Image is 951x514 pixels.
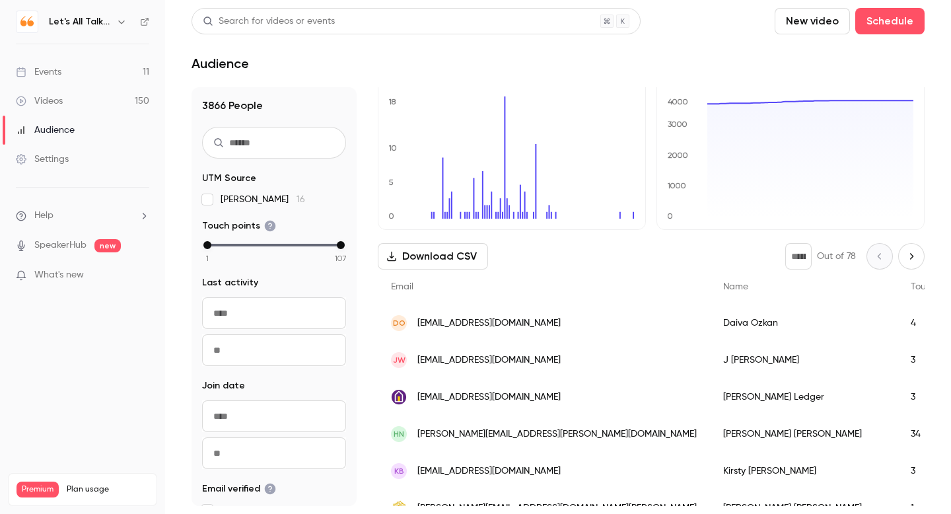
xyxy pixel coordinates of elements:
[667,211,673,221] text: 0
[817,250,856,263] p: Out of 78
[394,428,404,440] span: HN
[49,15,111,28] h6: Let's All Talk Mental Health
[667,181,686,190] text: 1000
[192,55,249,71] h1: Audience
[710,379,898,416] div: [PERSON_NAME] Ledger
[202,219,276,233] span: Touch points
[417,353,561,367] span: [EMAIL_ADDRESS][DOMAIN_NAME]
[133,270,149,281] iframe: Noticeable Trigger
[202,379,245,392] span: Join date
[855,8,925,34] button: Schedule
[202,297,346,329] input: From
[34,268,84,282] span: What's new
[17,482,59,497] span: Premium
[16,65,61,79] div: Events
[202,482,276,496] span: Email verified
[898,243,925,270] button: Next page
[417,464,561,478] span: [EMAIL_ADDRESS][DOMAIN_NAME]
[202,400,346,432] input: From
[388,211,394,221] text: 0
[417,316,561,330] span: [EMAIL_ADDRESS][DOMAIN_NAME]
[34,209,53,223] span: Help
[391,389,407,405] img: porchlight.org.uk
[393,317,405,329] span: DO
[202,276,258,289] span: Last activity
[710,305,898,342] div: Daiva Ozkan
[710,342,898,379] div: J [PERSON_NAME]
[34,239,87,252] a: SpeakerHub
[710,453,898,490] div: Kirsty [PERSON_NAME]
[202,334,346,366] input: To
[221,193,305,206] span: [PERSON_NAME]
[203,15,335,28] div: Search for videos or events
[17,11,38,32] img: Let's All Talk Mental Health
[16,153,69,166] div: Settings
[668,151,688,160] text: 2000
[94,239,121,252] span: new
[16,209,149,223] li: help-dropdown-opener
[668,120,687,129] text: 3000
[67,484,149,495] span: Plan usage
[668,97,688,106] text: 4000
[710,416,898,453] div: [PERSON_NAME] [PERSON_NAME]
[335,252,347,264] span: 107
[723,282,748,291] span: Name
[202,98,346,114] h1: 3866 People
[203,241,211,249] div: min
[388,143,397,153] text: 10
[337,241,345,249] div: max
[775,8,850,34] button: New video
[16,124,75,137] div: Audience
[202,437,346,469] input: To
[16,94,63,108] div: Videos
[202,172,256,185] span: UTM Source
[378,243,488,270] button: Download CSV
[417,427,697,441] span: [PERSON_NAME][EMAIL_ADDRESS][PERSON_NAME][DOMAIN_NAME]
[206,252,209,264] span: 1
[388,178,394,187] text: 5
[394,465,404,477] span: KB
[388,97,396,106] text: 18
[417,390,561,404] span: [EMAIL_ADDRESS][DOMAIN_NAME]
[391,282,413,291] span: Email
[297,195,305,204] span: 16
[393,354,405,366] span: JW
